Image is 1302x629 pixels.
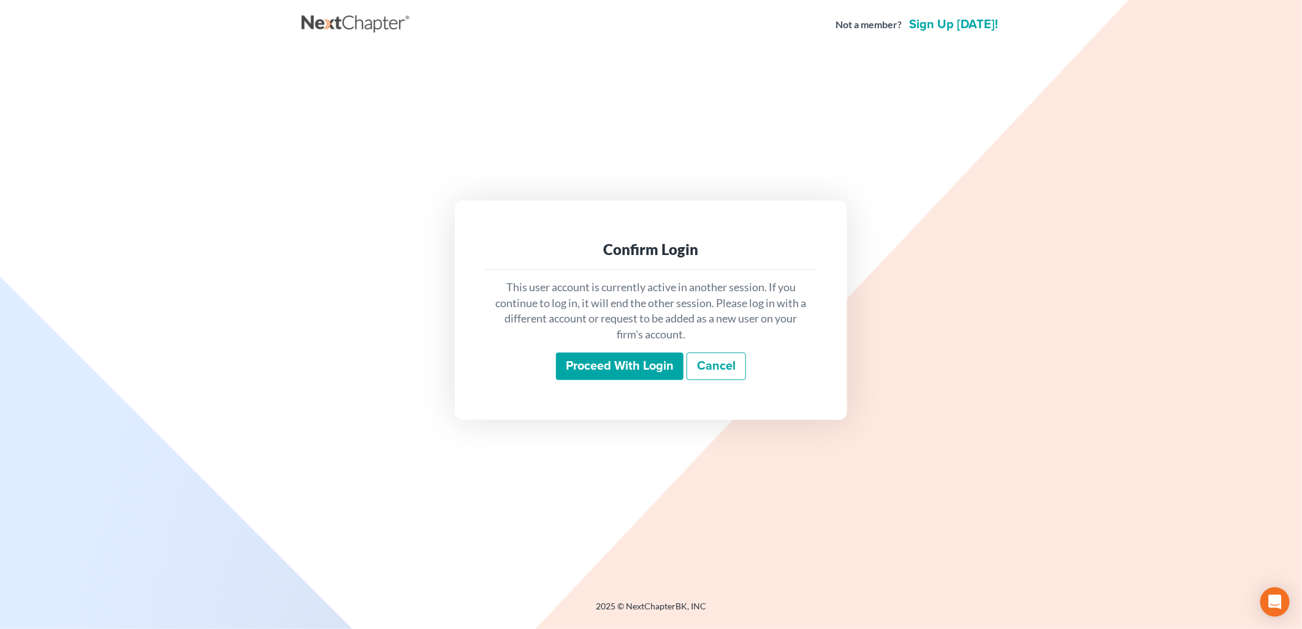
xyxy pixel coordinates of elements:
[687,353,746,381] a: Cancel
[494,280,808,343] p: This user account is currently active in another session. If you continue to log in, it will end ...
[836,18,902,32] strong: Not a member?
[907,18,1000,31] a: Sign up [DATE]!
[302,600,1000,622] div: 2025 © NextChapterBK, INC
[1260,587,1290,617] div: Open Intercom Messenger
[494,240,808,259] div: Confirm Login
[556,353,683,381] input: Proceed with login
